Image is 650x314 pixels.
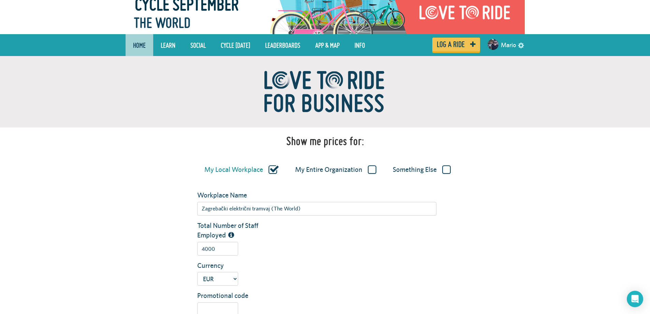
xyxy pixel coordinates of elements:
[192,291,275,301] label: Promotional code
[156,37,180,54] a: LEARN
[310,37,345,54] a: App & Map
[128,37,151,54] a: Home
[204,165,279,174] label: My Local Workplace
[295,165,376,174] label: My Entire Organization
[192,190,275,200] label: Workplace Name
[627,291,643,307] div: Open Intercom Messenger
[393,165,451,174] label: Something Else
[228,232,234,238] i: The total number of people employed by this organization/workplace, including part time staff.
[488,39,499,50] img: Small navigation user avatar
[240,56,410,127] img: ltr_for_biz-e6001c5fe4d5a622ce57f6846a52a92b55b8f49da94d543b329e0189dcabf444.png
[134,12,190,34] span: The World
[432,38,480,51] a: Log a ride
[349,37,370,54] a: Info
[216,37,255,54] a: Cycle [DATE]
[260,37,305,54] a: Leaderboards
[518,42,524,48] a: settings drop down toggle
[501,37,516,53] a: Mario
[192,221,275,240] label: Total Number of Staff Employed
[185,37,211,54] a: Social
[192,261,275,271] label: Currency
[286,134,364,148] h1: Show me prices for:
[437,41,465,47] span: Log a ride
